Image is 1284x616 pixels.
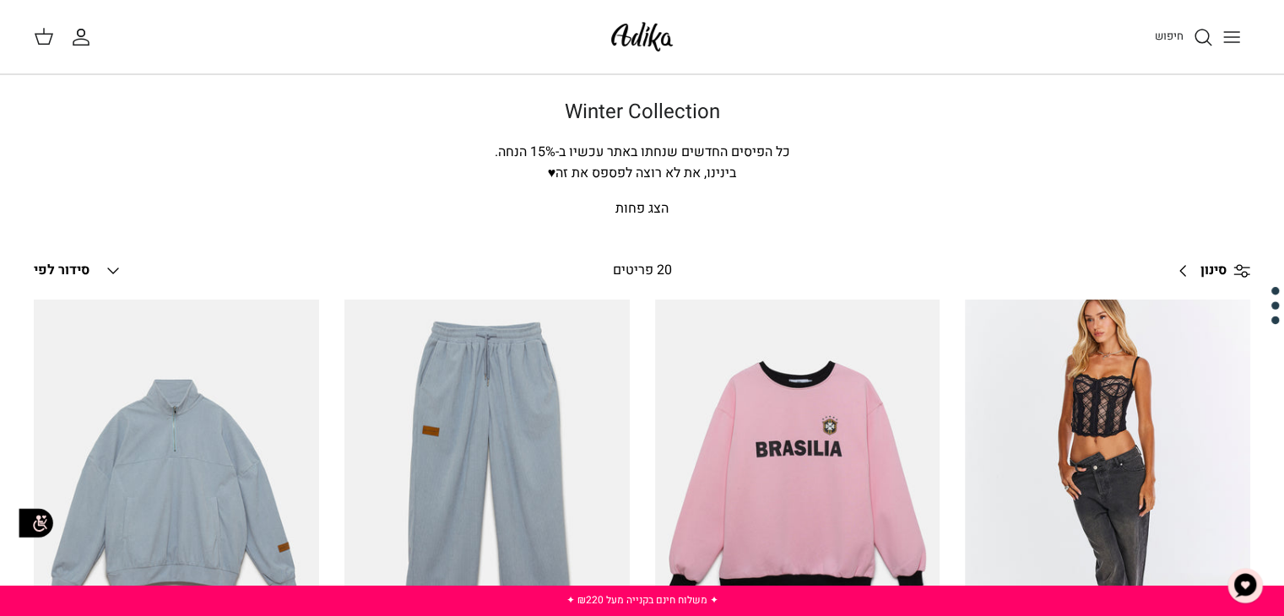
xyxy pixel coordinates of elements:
[1155,28,1184,44] span: חיפוש
[496,260,787,282] div: 20 פריטים
[1200,260,1227,282] span: סינון
[1213,19,1250,56] button: Toggle menu
[13,500,59,546] img: accessibility_icon02.svg
[1167,251,1250,291] a: סינון
[566,592,718,608] a: ✦ משלוח חינם בקנייה מעל ₪220 ✦
[530,142,545,162] span: 15
[606,17,678,57] img: Adika IL
[548,163,737,183] span: בינינו, את לא רוצה לפספס את זה♥
[34,252,123,289] button: סידור לפי
[495,142,555,162] span: % הנחה.
[1220,560,1270,611] button: צ'אט
[51,198,1233,220] p: הצג פחות
[71,27,98,47] a: החשבון שלי
[1155,27,1213,47] a: חיפוש
[555,142,790,162] span: כל הפיסים החדשים שנחתו באתר עכשיו ב-
[51,100,1233,125] h1: Winter Collection
[34,260,89,280] span: סידור לפי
